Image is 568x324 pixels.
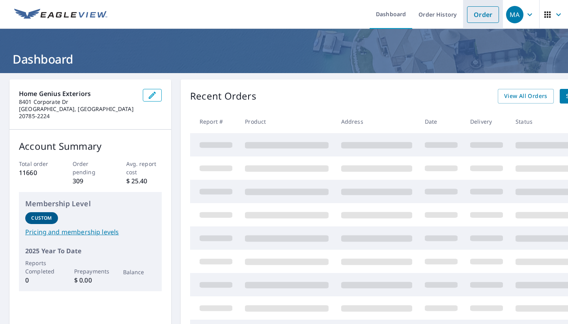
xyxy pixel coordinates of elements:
[25,259,58,275] p: Reports Completed
[126,160,162,176] p: Avg. report cost
[25,246,155,256] p: 2025 Year To Date
[74,275,107,285] p: $ 0.00
[464,110,509,133] th: Delivery
[25,198,155,209] p: Membership Level
[19,89,136,98] p: Home Genius Exteriors
[190,89,256,104] p: Recent Orders
[31,215,52,222] p: Custom
[73,160,108,176] p: Order pending
[467,6,499,23] a: Order
[239,110,335,133] th: Product
[19,98,136,105] p: 8401 Corporate Dr
[335,110,419,133] th: Address
[506,6,523,23] div: MA
[19,160,55,168] p: Total order
[19,105,136,120] p: [GEOGRAPHIC_DATA], [GEOGRAPHIC_DATA] 20785-2224
[25,275,58,285] p: 0
[74,267,107,275] p: Prepayments
[419,110,464,133] th: Date
[25,227,155,237] a: Pricing and membership levels
[19,168,55,177] p: 11660
[190,110,239,133] th: Report #
[9,51,559,67] h1: Dashboard
[504,91,547,101] span: View All Orders
[73,176,108,186] p: 309
[19,139,162,153] p: Account Summary
[498,89,554,104] a: View All Orders
[126,176,162,186] p: $ 25.40
[123,268,156,276] p: Balance
[14,9,107,21] img: EV Logo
